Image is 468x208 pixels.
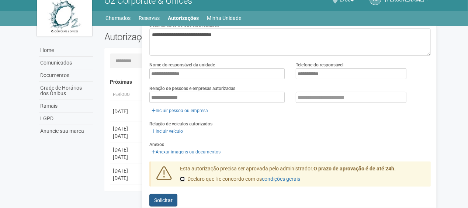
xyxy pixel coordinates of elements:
a: Home [39,44,93,57]
label: Declaro que li e concordo com os [180,176,300,183]
a: Anuncie sua marca [39,125,93,137]
label: Anexos [149,141,164,148]
a: Minha Unidade [207,13,242,23]
a: Reservas [139,13,160,23]
h4: Próximas [110,79,426,85]
label: Relação de pessoas e empresas autorizadas [149,85,235,92]
div: [DATE] [113,153,140,161]
button: Solicitar [149,194,177,207]
strong: O prazo de aprovação é de até 24h. [313,166,396,171]
a: Grade de Horários dos Ônibus [39,82,93,100]
div: [DATE] [113,125,140,132]
a: Comunicados [39,57,93,69]
span: Solicitar [154,197,173,203]
div: [DATE] [113,132,140,140]
div: Esta autorização precisa ser aprovada pelo administrador. [174,165,431,187]
label: Telefone do responsável [296,62,343,68]
a: Ramais [39,100,93,112]
input: Declaro que li e concordo com oscondições gerais [180,177,185,181]
a: Autorizações [168,13,199,23]
a: condições gerais [262,176,300,182]
h2: Autorizações [104,31,262,42]
div: [DATE] [113,174,140,182]
th: Período [110,89,143,101]
a: Anexar imagens ou documentos [149,148,223,156]
div: [DATE] [113,108,140,115]
div: [DATE] [113,167,140,174]
a: Documentos [39,69,93,82]
a: LGPD [39,112,93,125]
a: Incluir pessoa ou empresa [149,107,210,115]
label: Relação de veículos autorizados [149,121,212,127]
label: Nome do responsável da unidade [149,62,215,68]
div: [DATE] [113,146,140,153]
a: Incluir veículo [149,127,185,135]
a: Chamados [106,13,131,23]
